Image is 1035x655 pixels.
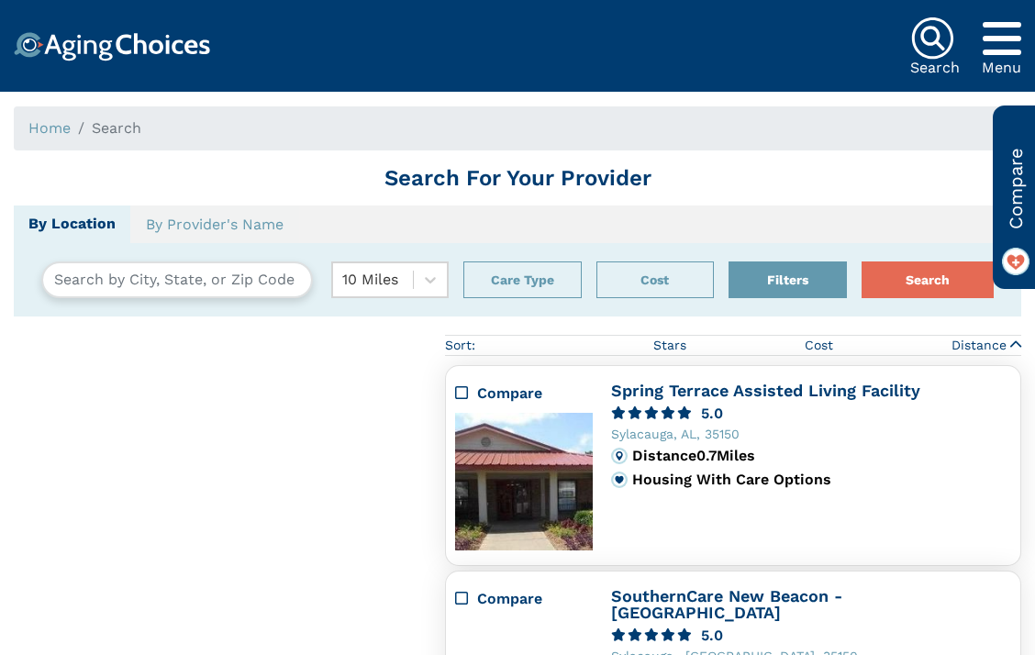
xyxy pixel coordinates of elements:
div: Compare [477,588,593,610]
div: Menu [982,61,1021,75]
div: 5.0 [701,628,723,642]
img: primary.svg [611,472,628,488]
div: Search [910,61,960,75]
button: Care Type [463,261,582,298]
a: Home [28,119,71,137]
div: 5.0 [701,406,723,420]
span: Cost [805,336,833,355]
nav: breadcrumb [14,106,1021,150]
h1: Search For Your Provider [14,165,1021,192]
div: Sylacauga, AL, 35150 [611,427,1011,440]
div: Compare [455,383,593,405]
button: Search [862,261,995,298]
span: Stars [653,336,686,355]
div: Popover trigger [982,17,1021,61]
img: search-icon.svg [910,17,954,61]
div: Housing With Care Options [632,472,1011,488]
a: Spring Terrace Assisted Living Facility [611,381,920,400]
img: distance.svg [611,448,628,464]
button: Filters [729,261,847,298]
img: Choice! [14,32,210,61]
div: Popover trigger [596,261,715,298]
span: Search [92,119,141,137]
a: By Provider's Name [130,205,299,244]
span: Compare [1002,148,1029,229]
a: By Location [14,205,130,243]
div: Sort: [445,336,475,355]
div: Popover trigger [463,261,582,298]
div: Compare [455,588,593,610]
a: SouthernCare New Beacon - [GEOGRAPHIC_DATA] [611,586,842,622]
input: Search by City, State, or Zip Code [41,261,313,298]
div: Distance 0.7 Miles [632,448,1011,464]
a: 5.0 [611,628,1011,642]
div: Compare [477,383,593,405]
img: favorite_on.png [1002,248,1029,275]
span: Distance [952,336,1007,355]
a: 5.0 [611,406,1011,420]
div: Popover trigger [729,261,847,298]
button: Cost [596,261,715,298]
